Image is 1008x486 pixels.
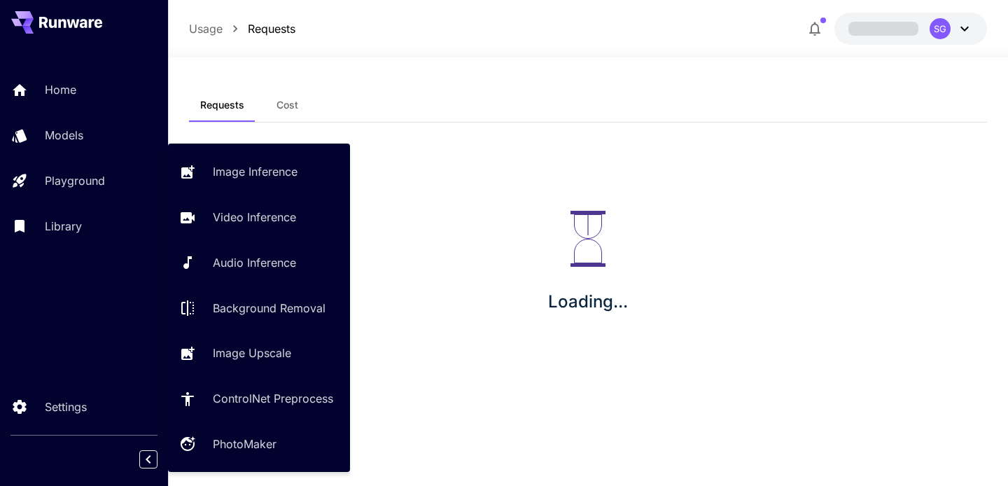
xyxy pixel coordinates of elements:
p: Audio Inference [213,254,296,271]
a: Audio Inference [168,246,350,280]
p: Video Inference [213,209,296,225]
p: PhotoMaker [213,436,276,452]
a: ControlNet Preprocess [168,382,350,416]
p: ControlNet Preprocess [213,390,333,407]
p: Models [45,127,83,144]
a: Image Inference [168,155,350,189]
p: Image Upscale [213,345,291,361]
div: Collapse sidebar [150,447,168,472]
div: SG [930,18,951,39]
p: Settings [45,398,87,415]
span: Requests [200,99,244,111]
a: PhotoMaker [168,427,350,461]
p: Home [45,81,76,98]
p: Loading... [548,289,628,314]
p: Requests [248,20,295,37]
p: Image Inference [213,163,297,180]
a: Image Upscale [168,336,350,370]
span: Cost [276,99,298,111]
p: Usage [189,20,223,37]
a: Background Removal [168,291,350,325]
p: Library [45,218,82,235]
p: Playground [45,172,105,189]
button: Collapse sidebar [139,450,157,468]
a: Video Inference [168,200,350,235]
nav: breadcrumb [189,20,295,37]
p: Background Removal [213,300,325,317]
